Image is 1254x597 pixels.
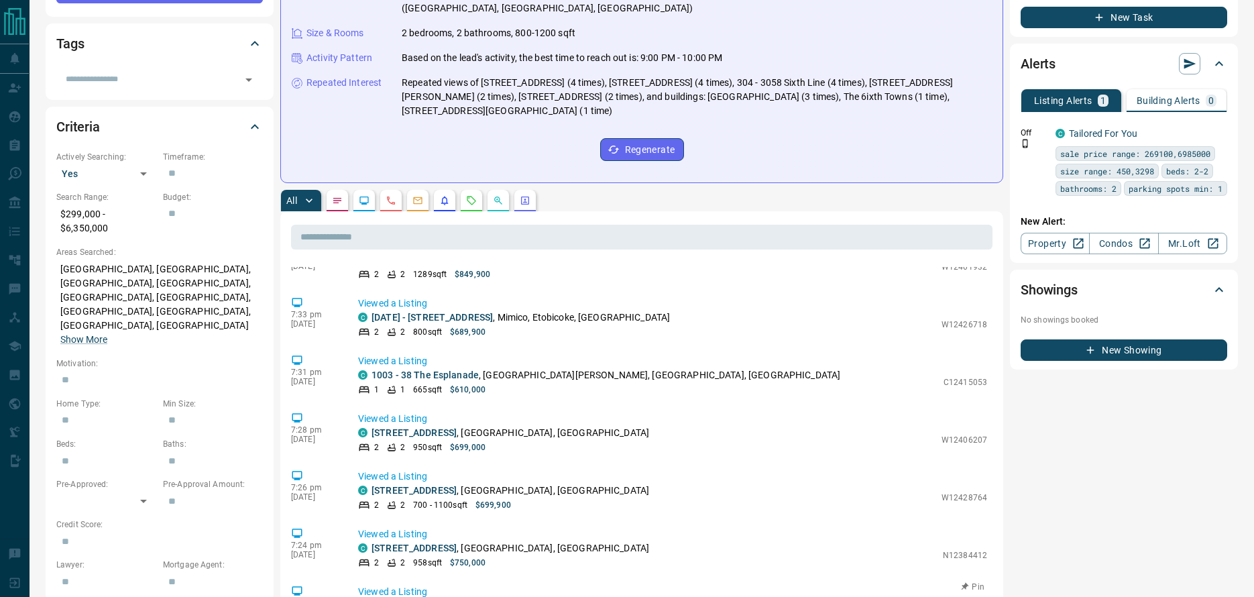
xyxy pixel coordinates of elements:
p: , [GEOGRAPHIC_DATA], [GEOGRAPHIC_DATA] [372,426,649,440]
p: 2 [400,557,405,569]
span: sale price range: 269100,6985000 [1060,147,1210,160]
p: Min Size: [163,398,263,410]
svg: Emails [412,195,423,206]
p: [DATE] [291,319,338,329]
div: Alerts [1021,48,1227,80]
p: 7:26 pm [291,483,338,492]
p: 800 sqft [413,326,442,338]
p: Viewed a Listing [358,470,987,484]
p: 2 bedrooms, 2 bathrooms, 800-1200 sqft [402,26,575,40]
p: 950 sqft [413,441,442,453]
p: 0 [1208,96,1214,105]
p: Building Alerts [1137,96,1200,105]
h2: Alerts [1021,53,1056,74]
p: Viewed a Listing [358,354,987,368]
a: Property [1021,233,1090,254]
p: [DATE] [291,377,338,386]
p: Areas Searched: [56,246,263,258]
p: 2 [400,441,405,453]
span: size range: 450,3298 [1060,164,1154,178]
p: Budget: [163,191,263,203]
p: W12426718 [942,319,987,331]
p: Viewed a Listing [358,527,987,541]
p: $699,000 [450,441,486,453]
p: 2 [374,557,379,569]
svg: Agent Actions [520,195,530,206]
p: Baths: [163,438,263,450]
p: W12428764 [942,492,987,504]
p: No showings booked [1021,314,1227,326]
p: Activity Pattern [306,51,372,65]
button: New Task [1021,7,1227,28]
p: Home Type: [56,398,156,410]
p: 1 [1100,96,1106,105]
a: [STREET_ADDRESS] [372,485,457,496]
div: Yes [56,163,156,184]
p: Mortgage Agent: [163,559,263,571]
p: 700 - 1100 sqft [413,499,467,511]
p: Credit Score: [56,519,263,531]
svg: Requests [466,195,477,206]
p: 2 [400,268,405,280]
a: [DATE] - [STREET_ADDRESS] [372,312,493,323]
p: 665 sqft [413,384,442,396]
button: Open [239,70,258,89]
div: condos.ca [358,428,367,437]
h2: Tags [56,33,84,54]
div: condos.ca [1056,129,1065,138]
p: All [286,196,297,205]
p: Viewed a Listing [358,412,987,426]
button: Pin [954,581,992,593]
svg: Calls [386,195,396,206]
p: Motivation: [56,358,263,370]
p: Size & Rooms [306,26,364,40]
p: Lawyer: [56,559,156,571]
button: New Showing [1021,339,1227,361]
p: New Alert: [1021,215,1227,229]
p: 2 [374,268,379,280]
svg: Listing Alerts [439,195,450,206]
svg: Opportunities [493,195,504,206]
p: [DATE] [291,492,338,502]
button: Show More [60,333,107,347]
p: [DATE] [291,550,338,559]
p: 2 [400,499,405,511]
p: 2 [374,441,379,453]
p: Based on the lead's activity, the best time to reach out is: 9:00 PM - 10:00 PM [402,51,722,65]
p: , [GEOGRAPHIC_DATA], [GEOGRAPHIC_DATA] [372,541,649,555]
p: 7:31 pm [291,368,338,377]
p: $610,000 [450,384,486,396]
p: Beds: [56,438,156,450]
a: Condos [1089,233,1158,254]
h2: Showings [1021,279,1078,301]
p: [DATE] [291,435,338,444]
div: Tags [56,28,263,60]
svg: Lead Browsing Activity [359,195,369,206]
p: $849,900 [455,268,490,280]
p: $689,900 [450,326,486,338]
p: 1 [374,384,379,396]
p: $699,900 [475,499,511,511]
p: , [GEOGRAPHIC_DATA], [GEOGRAPHIC_DATA] [372,484,649,498]
p: , [GEOGRAPHIC_DATA][PERSON_NAME], [GEOGRAPHIC_DATA], [GEOGRAPHIC_DATA] [372,368,840,382]
p: 7:33 pm [291,310,338,319]
p: 1 [400,384,405,396]
div: condos.ca [358,543,367,553]
p: N12384412 [943,549,987,561]
p: Listing Alerts [1034,96,1092,105]
p: Pre-Approval Amount: [163,478,263,490]
p: Timeframe: [163,151,263,163]
p: $750,000 [450,557,486,569]
p: Off [1021,127,1047,139]
div: Criteria [56,111,263,143]
div: condos.ca [358,486,367,495]
a: Mr.Loft [1158,233,1227,254]
p: W12401932 [942,261,987,273]
p: Pre-Approved: [56,478,156,490]
p: 1289 sqft [413,268,447,280]
p: Repeated Interest [306,76,382,90]
svg: Push Notification Only [1021,139,1030,148]
h2: Criteria [56,116,100,138]
p: Viewed a Listing [358,296,987,311]
p: , Mimico, Etobicoke, [GEOGRAPHIC_DATA] [372,311,670,325]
